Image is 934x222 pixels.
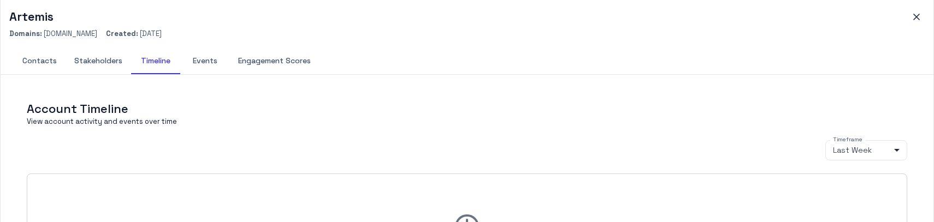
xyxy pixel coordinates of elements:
[229,48,320,74] button: Engagement Scores
[825,140,907,160] div: Last Week
[833,135,862,143] label: Timeframe
[27,101,177,117] h5: Account Timeline
[27,117,177,127] p: View account activity and events over time
[131,48,180,74] button: Timeline
[180,48,229,74] button: Events
[106,29,162,39] p: [DATE]
[9,9,162,25] h5: Artemis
